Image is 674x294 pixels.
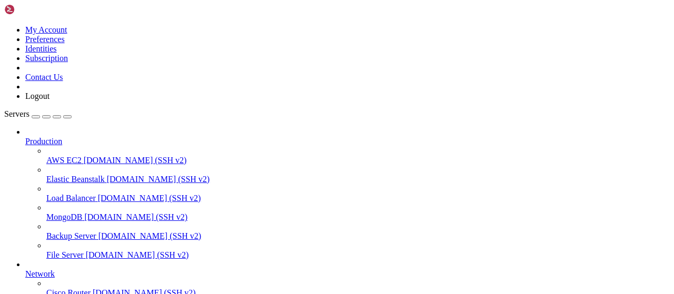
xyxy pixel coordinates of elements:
[46,250,670,260] a: File Server [DOMAIN_NAME] (SSH v2)
[4,109,29,118] span: Servers
[84,156,187,165] span: [DOMAIN_NAME] (SSH v2)
[46,175,105,184] span: Elastic Beanstalk
[46,212,82,221] span: MongoDB
[84,212,187,221] span: [DOMAIN_NAME] (SSH v2)
[25,44,57,53] a: Identities
[46,194,96,202] span: Load Balancer
[25,137,62,146] span: Production
[46,184,670,203] li: Load Balancer [DOMAIN_NAME] (SSH v2)
[46,241,670,260] li: File Server [DOMAIN_NAME] (SSH v2)
[25,269,670,279] a: Network
[25,92,49,100] a: Logout
[25,127,670,260] li: Production
[46,250,84,259] span: File Server
[98,194,201,202] span: [DOMAIN_NAME] (SSH v2)
[46,146,670,165] li: AWS EC2 [DOMAIN_NAME] (SSH v2)
[25,35,65,44] a: Preferences
[46,212,670,222] a: MongoDB [DOMAIN_NAME] (SSH v2)
[46,231,670,241] a: Backup Server [DOMAIN_NAME] (SSH v2)
[46,156,670,165] a: AWS EC2 [DOMAIN_NAME] (SSH v2)
[46,231,96,240] span: Backup Server
[46,165,670,184] li: Elastic Beanstalk [DOMAIN_NAME] (SSH v2)
[25,269,55,278] span: Network
[4,4,65,15] img: Shellngn
[46,156,82,165] span: AWS EC2
[25,137,670,146] a: Production
[25,73,63,82] a: Contact Us
[98,231,202,240] span: [DOMAIN_NAME] (SSH v2)
[4,109,72,118] a: Servers
[46,194,670,203] a: Load Balancer [DOMAIN_NAME] (SSH v2)
[25,25,67,34] a: My Account
[25,54,68,63] a: Subscription
[46,175,670,184] a: Elastic Beanstalk [DOMAIN_NAME] (SSH v2)
[46,222,670,241] li: Backup Server [DOMAIN_NAME] (SSH v2)
[46,203,670,222] li: MongoDB [DOMAIN_NAME] (SSH v2)
[107,175,210,184] span: [DOMAIN_NAME] (SSH v2)
[86,250,189,259] span: [DOMAIN_NAME] (SSH v2)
